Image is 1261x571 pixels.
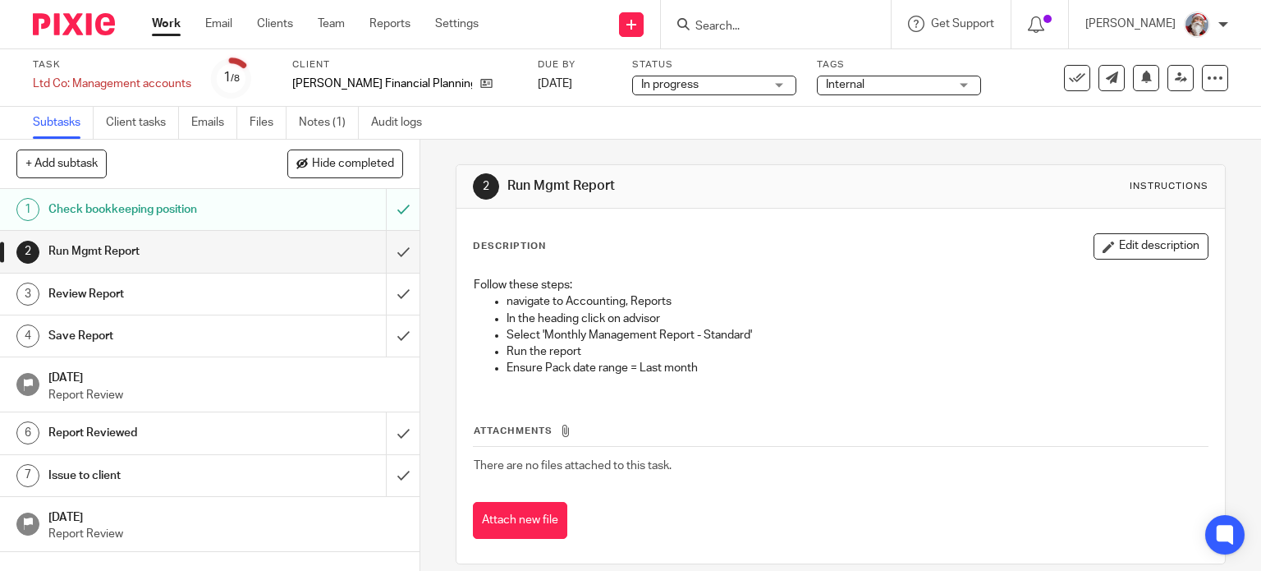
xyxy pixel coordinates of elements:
[231,74,240,83] small: /8
[33,76,191,92] div: Ltd Co: Management accounts
[152,16,181,32] a: Work
[1130,180,1208,193] div: Instructions
[632,58,796,71] label: Status
[33,107,94,139] a: Subtasks
[48,239,263,264] h1: Run Mgmt Report
[507,343,1208,360] p: Run the report
[369,16,410,32] a: Reports
[16,421,39,444] div: 6
[507,293,1208,310] p: navigate to Accounting, Reports
[48,526,403,542] p: Report Review
[507,360,1208,376] p: Ensure Pack date range = Last month
[299,107,359,139] a: Notes (1)
[826,79,864,90] span: Internal
[48,463,263,488] h1: Issue to client
[474,426,553,435] span: Attachments
[292,76,472,92] p: [PERSON_NAME] Financial Planning Ltd
[33,58,191,71] label: Task
[287,150,403,177] button: Hide completed
[641,79,699,90] span: In progress
[48,505,403,526] h1: [DATE]
[694,20,841,35] input: Search
[817,58,981,71] label: Tags
[318,16,345,32] a: Team
[473,240,546,253] p: Description
[106,107,179,139] a: Client tasks
[16,241,39,264] div: 2
[33,13,115,35] img: Pixie
[473,502,567,539] button: Attach new file
[16,150,107,177] button: + Add subtask
[292,58,517,71] label: Client
[48,366,403,386] h1: [DATE]
[16,283,39,306] div: 3
[435,16,479,32] a: Settings
[48,282,263,306] h1: Review Report
[48,387,403,403] p: Report Review
[1184,12,1210,38] img: Karen%20Pic.png
[312,158,394,171] span: Hide completed
[507,177,875,195] h1: Run Mgmt Report
[48,324,263,348] h1: Save Report
[250,107,287,139] a: Files
[1094,233,1208,260] button: Edit description
[474,277,1208,293] p: Follow these steps:
[507,327,1208,343] p: Select 'Monthly Management Report - Standard'
[48,197,263,222] h1: Check bookkeeping position
[223,68,240,87] div: 1
[16,464,39,487] div: 7
[48,421,263,445] h1: Report Reviewed
[474,460,672,472] span: There are no files attached to this task.
[538,78,572,90] span: [DATE]
[257,16,293,32] a: Clients
[1085,16,1176,32] p: [PERSON_NAME]
[538,58,612,71] label: Due by
[473,173,499,200] div: 2
[191,107,237,139] a: Emails
[931,18,994,30] span: Get Support
[16,198,39,221] div: 1
[16,325,39,348] div: 4
[507,311,1208,327] p: In the heading click on advisor
[371,107,434,139] a: Audit logs
[205,16,232,32] a: Email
